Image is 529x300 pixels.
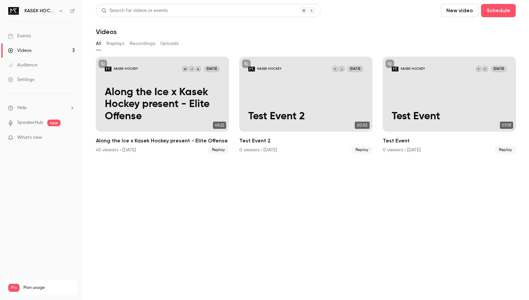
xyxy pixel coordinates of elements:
section: Videos [96,4,516,296]
div: Videos [8,47,31,54]
button: Replays [106,38,124,49]
div: J [188,65,195,73]
ul: Videos [96,57,516,154]
button: Recordings [130,38,155,49]
a: SpeakerHub [17,119,43,126]
div: T [332,65,339,73]
p: Test Event [392,111,507,123]
span: 49:22 [213,122,226,129]
li: Test Event 2 [239,57,372,154]
div: M [182,65,189,73]
div: Events [8,33,31,39]
li: Along the Ice x Kasek Hockey present - Elite Offense [96,57,229,154]
button: unpublished [386,59,394,68]
a: Along the Ice x Kasek Hockey present - Elite OffenseKASEK HOCKEYAJM[DATE]Along the Ice x Kasek Ho... [96,57,229,154]
p: KASEK HOCKEY [401,67,425,71]
span: Replay [495,146,516,154]
img: KASEK HOCKEY [8,6,19,16]
span: Help [17,104,27,111]
img: Test Event [392,66,398,72]
button: unpublished [99,59,107,68]
h2: Along the Ice x Kasek Hockey present - Elite Offense [96,137,229,145]
div: A [194,65,202,73]
div: 45 viewers • [DATE] [96,147,136,153]
iframe: Noticeable Trigger [67,135,75,141]
div: 0 viewers • [DATE] [239,147,277,153]
span: Plan usage [23,285,74,290]
button: New video [441,4,478,17]
li: Test Event [383,57,516,154]
img: Test Event 2 [248,66,255,72]
p: KASEK HOCKEY [257,67,281,71]
span: new [47,120,61,126]
span: 00:55 [355,122,370,129]
p: Test Event 2 [248,111,363,123]
a: Test EventKASEK HOCKEYTT[DATE]Test Event07:39Test Event0 viewers • [DATE]Replay [383,57,516,154]
span: Pro [8,284,20,292]
a: Test Event 2KASEK HOCKEYJT[DATE]Test Event 200:55Test Event 20 viewers • [DATE]Replay [239,57,372,154]
img: Along the Ice x Kasek Hockey present - Elite Offense [105,66,111,72]
span: Replay [351,146,372,154]
div: J [338,65,345,73]
div: Settings [8,76,34,83]
span: [DATE] [491,66,507,72]
span: Replay [208,146,229,154]
li: help-dropdown-opener [8,104,75,111]
div: Search for videos or events [102,7,168,14]
span: What's new [17,134,42,141]
div: T [475,65,482,73]
p: Along the Ice x Kasek Hockey present - Elite Offense [105,87,220,123]
h2: Test Event [383,137,516,145]
button: Uploads [160,38,179,49]
p: KASEK HOCKEY [114,67,138,71]
div: 0 viewers • [DATE] [383,147,421,153]
button: unpublished [242,59,251,68]
h6: KASEK HOCKEY [24,8,56,14]
h2: Test Event 2 [239,137,372,145]
div: Audience [8,62,37,68]
button: All [96,38,101,49]
span: [DATE] [204,66,220,72]
button: Schedule [481,4,516,17]
h1: Videos [96,28,117,36]
span: [DATE] [347,66,363,72]
div: T [481,65,489,73]
span: 07:39 [500,122,513,129]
